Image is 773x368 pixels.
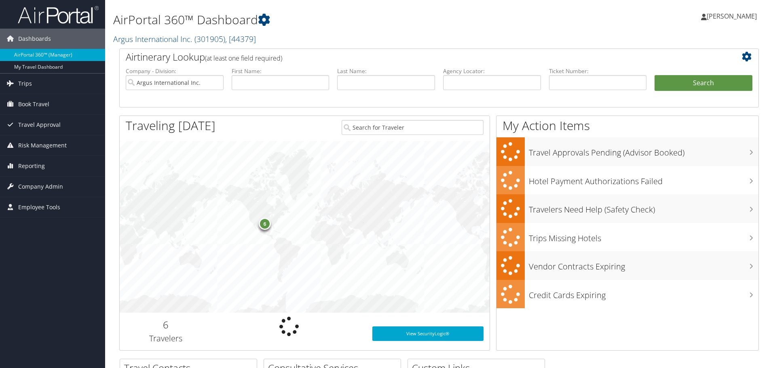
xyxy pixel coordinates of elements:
[496,194,758,223] a: Travelers Need Help (Safety Check)
[18,5,99,24] img: airportal-logo.png
[18,177,63,197] span: Company Admin
[18,74,32,94] span: Trips
[496,280,758,309] a: Credit Cards Expiring
[18,94,49,114] span: Book Travel
[529,257,758,272] h3: Vendor Contracts Expiring
[113,11,548,28] h1: AirPortal 360™ Dashboard
[113,34,256,44] a: Argus International Inc.
[126,333,206,344] h3: Travelers
[372,326,484,341] a: View SecurityLogic®
[126,117,215,134] h1: Traveling [DATE]
[529,172,758,187] h3: Hotel Payment Authorizations Failed
[443,67,541,75] label: Agency Locator:
[496,223,758,252] a: Trips Missing Hotels
[496,117,758,134] h1: My Action Items
[549,67,647,75] label: Ticket Number:
[655,75,752,91] button: Search
[707,12,757,21] span: [PERSON_NAME]
[18,197,60,217] span: Employee Tools
[194,34,225,44] span: ( 301905 )
[18,156,45,176] span: Reporting
[232,67,329,75] label: First Name:
[205,54,282,63] span: (at least one field required)
[126,67,224,75] label: Company - Division:
[496,137,758,166] a: Travel Approvals Pending (Advisor Booked)
[18,115,61,135] span: Travel Approval
[496,251,758,280] a: Vendor Contracts Expiring
[529,286,758,301] h3: Credit Cards Expiring
[126,318,206,332] h2: 6
[18,29,51,49] span: Dashboards
[529,143,758,158] h3: Travel Approvals Pending (Advisor Booked)
[529,229,758,244] h3: Trips Missing Hotels
[701,4,765,28] a: [PERSON_NAME]
[126,50,699,64] h2: Airtinerary Lookup
[496,166,758,195] a: Hotel Payment Authorizations Failed
[337,67,435,75] label: Last Name:
[529,200,758,215] h3: Travelers Need Help (Safety Check)
[259,218,271,230] div: 6
[18,135,67,156] span: Risk Management
[225,34,256,44] span: , [ 44379 ]
[342,120,484,135] input: Search for Traveler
